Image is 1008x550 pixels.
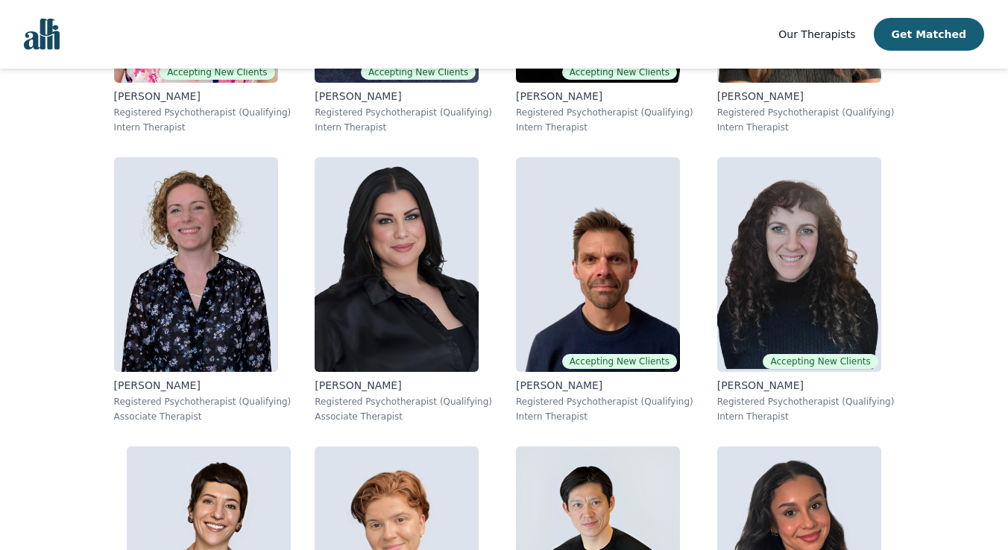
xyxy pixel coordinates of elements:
p: [PERSON_NAME] [516,89,693,104]
p: Intern Therapist [516,121,693,133]
a: Todd_SchiedelAccepting New Clients[PERSON_NAME]Registered Psychotherapist (Qualifying)Intern Ther... [504,145,705,434]
p: Registered Psychotherapist (Qualifying) [114,107,292,118]
img: Heather_Kay [315,157,479,372]
p: Intern Therapist [315,121,492,133]
p: [PERSON_NAME] [315,89,492,104]
p: Registered Psychotherapist (Qualifying) [114,396,292,408]
p: Registered Psychotherapist (Qualifying) [516,396,693,408]
p: [PERSON_NAME] [717,89,895,104]
span: Accepting New Clients [361,65,476,80]
p: [PERSON_NAME] [516,378,693,393]
img: alli logo [24,19,60,50]
p: [PERSON_NAME] [114,89,292,104]
p: Intern Therapist [717,411,895,423]
img: Shira_Blake [717,157,881,372]
p: Intern Therapist [114,121,292,133]
p: Registered Psychotherapist (Qualifying) [516,107,693,118]
span: Accepting New Clients [562,354,677,369]
button: Get Matched [874,18,984,51]
a: Shira_BlakeAccepting New Clients[PERSON_NAME]Registered Psychotherapist (Qualifying)Intern Therapist [705,145,907,434]
span: Accepting New Clients [562,65,677,80]
span: Accepting New Clients [160,65,274,80]
a: Heather_Kay[PERSON_NAME]Registered Psychotherapist (Qualifying)Associate Therapist [303,145,504,434]
p: Intern Therapist [516,411,693,423]
p: [PERSON_NAME] [114,378,292,393]
p: Registered Psychotherapist (Qualifying) [315,107,492,118]
a: Catherine_Robbe[PERSON_NAME]Registered Psychotherapist (Qualifying)Associate Therapist [102,145,303,434]
p: Intern Therapist [717,121,895,133]
p: [PERSON_NAME] [717,378,895,393]
p: Associate Therapist [315,411,492,423]
span: Our Therapists [778,28,855,40]
p: Registered Psychotherapist (Qualifying) [717,107,895,118]
p: [PERSON_NAME] [315,378,492,393]
p: Registered Psychotherapist (Qualifying) [315,396,492,408]
p: Registered Psychotherapist (Qualifying) [717,396,895,408]
img: Todd_Schiedel [516,157,680,372]
img: Catherine_Robbe [114,157,278,372]
p: Associate Therapist [114,411,292,423]
a: Our Therapists [778,25,855,43]
span: Accepting New Clients [763,354,878,369]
